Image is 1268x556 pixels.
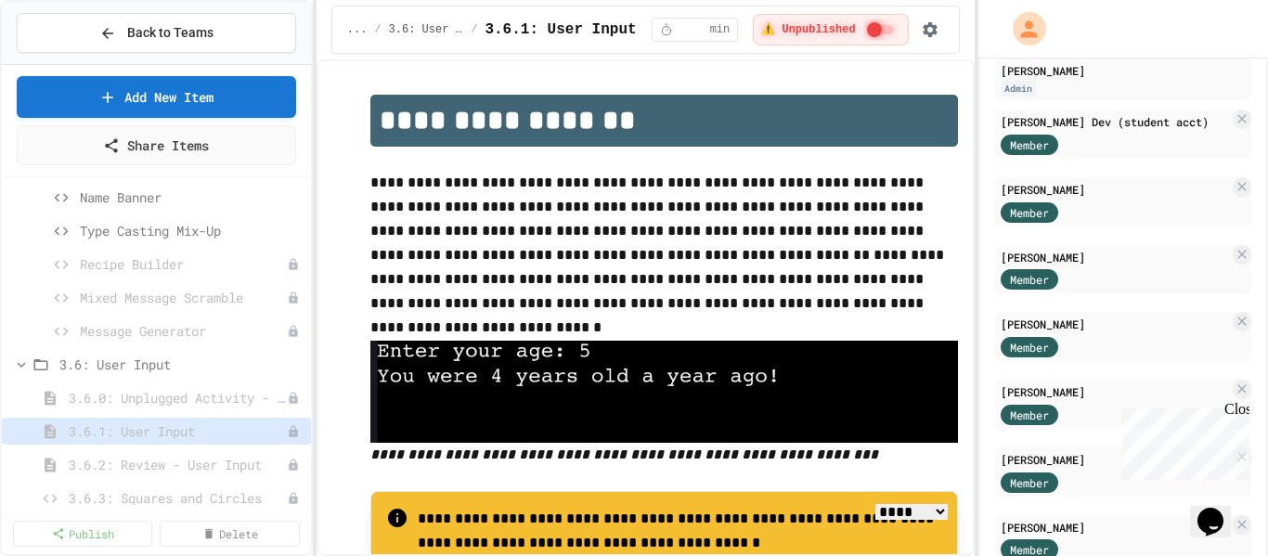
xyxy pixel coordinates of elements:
[287,459,300,472] div: Unpublished
[80,321,287,341] span: Message Generator
[347,22,368,37] span: ...
[993,7,1051,50] div: My Account
[17,13,296,53] button: Back to Teams
[374,22,381,37] span: /
[753,14,909,45] div: ⚠️ Students cannot see this content! Click the toggle to publish it and make it visible to your c...
[69,388,287,407] span: 3.6.0: Unplugged Activity - User Input
[287,492,300,505] div: Unpublished
[1001,249,1229,265] div: [PERSON_NAME]
[287,291,300,304] div: Unpublished
[485,19,636,41] span: 3.6.1: User Input
[1001,383,1229,400] div: [PERSON_NAME]
[13,521,152,547] a: Publish
[1001,81,1036,97] div: Admin
[1001,316,1229,332] div: [PERSON_NAME]
[1001,113,1229,130] div: [PERSON_NAME] Dev (student acct)
[69,455,287,474] span: 3.6.2: Review - User Input
[1001,181,1229,198] div: [PERSON_NAME]
[1010,136,1049,153] span: Member
[287,425,300,438] div: Unpublished
[1010,339,1049,356] span: Member
[160,521,299,547] a: Delete
[80,221,304,240] span: Type Casting Mix-Up
[1001,62,1246,79] div: [PERSON_NAME]
[17,125,296,165] a: Share Items
[1010,271,1049,288] span: Member
[471,22,477,37] span: /
[287,392,300,405] div: Unpublished
[761,22,856,37] span: ⚠️ Unpublished
[1010,204,1049,221] span: Member
[1010,474,1049,491] span: Member
[389,22,464,37] span: 3.6: User Input
[1010,407,1049,423] span: Member
[1190,482,1249,537] iframe: chat widget
[80,187,304,207] span: Name Banner
[127,23,213,43] span: Back to Teams
[69,488,287,508] span: 3.6.3: Squares and Circles
[1001,519,1229,536] div: [PERSON_NAME]
[59,355,304,374] span: 3.6: User Input
[1114,401,1249,480] iframe: chat widget
[80,288,287,307] span: Mixed Message Scramble
[80,254,287,274] span: Recipe Builder
[710,22,731,37] span: min
[1001,451,1229,468] div: [PERSON_NAME]
[287,325,300,338] div: Unpublished
[17,76,296,118] a: Add New Item
[287,258,300,271] div: Unpublished
[7,7,128,118] div: Chat with us now!Close
[69,421,287,441] span: 3.6.1: User Input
